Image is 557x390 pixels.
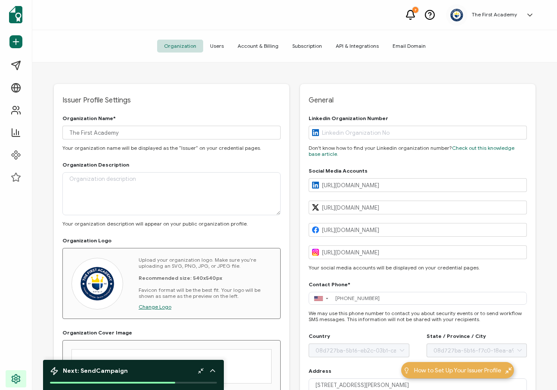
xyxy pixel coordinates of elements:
[139,275,222,281] b: Recommended size: 540x540px
[62,145,281,151] p: Your organization name will be displayed as the “Issuer” on your credential pages.
[427,344,527,357] input: Please Select
[329,40,386,53] span: API & Integrations
[309,310,527,322] p: We may use this phone number to contact you about security events or to send workflow SMS message...
[62,162,129,168] h2: Organization Description
[139,303,171,310] span: Change Logo
[514,349,557,390] iframe: Chat Widget
[427,333,486,339] h2: State / Province / City
[62,221,281,227] p: Your organization description will appear on your public organization profile.
[309,245,527,259] input: Instagram URL
[62,330,132,336] h2: Organization Cover Image
[309,145,527,157] p: Don't know how to find your Linkedin organization number?
[203,40,231,53] span: Users
[450,9,463,22] img: ca618eea-69f3-4ba0-ad1e-6db5ee20f715.png
[231,40,285,53] span: Account & Billing
[62,126,281,139] input: Organization name
[309,126,527,139] input: Linkedin Organization No
[285,40,329,53] span: Subscription
[309,145,514,157] a: Check out this knowledge base article.
[9,6,22,23] img: sertifier-logomark-colored.svg
[505,367,512,374] img: minimize-icon.svg
[62,238,111,244] h2: Organization Logo
[472,12,517,18] h5: The First Academy
[386,40,433,53] span: Email Domain
[309,96,527,105] span: General
[62,96,281,105] span: Issuer Profile Settings
[309,282,350,288] h2: Contact Phone*
[96,367,128,375] b: Campaign
[309,201,527,214] input: X URL
[332,294,527,303] input: 5xx
[62,115,116,121] h2: Organization Name*
[309,333,330,339] h2: Country
[309,344,409,357] input: Please Select
[157,40,203,53] span: Organization
[312,129,319,136] img: Linkedin logo
[309,178,527,192] input: Linkedin URL
[309,223,527,237] input: Facebook URL
[63,367,128,375] span: Next: Send
[309,265,527,271] p: Your social media accounts will be displayed on your credential pages.
[139,257,272,299] p: Upload your organization logo. Make sure you're uploading an SVG, PNG, JPG, or JPEG file. Favicon...
[309,115,388,121] h2: Linkedin Organization Number
[309,368,331,374] h2: Address
[414,366,501,375] span: How to Set Up Your Issuer Profile
[325,297,329,300] span: ▼
[309,168,368,174] h2: Social Media Accounts
[412,7,418,13] div: 7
